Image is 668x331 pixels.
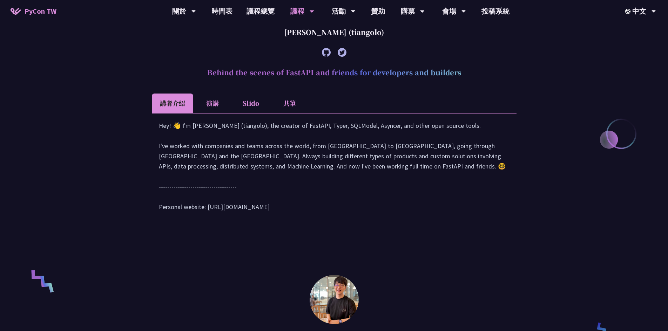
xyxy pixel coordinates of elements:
li: 共筆 [270,94,309,113]
img: Home icon of PyCon TW 2025 [11,8,21,15]
li: 講者介紹 [152,94,193,113]
a: PyCon TW [4,2,63,20]
h2: Behind the scenes of FastAPI and friends for developers and builders [152,62,517,83]
img: Locale Icon [625,9,632,14]
span: PyCon TW [25,6,56,16]
div: [PERSON_NAME] (tiangolo) [152,22,517,43]
li: 演講 [193,94,232,113]
img: Donghee Na [310,275,359,324]
li: Slido [232,94,270,113]
div: Hey! 👋 I'm [PERSON_NAME] (tiangolo), the creator of FastAPI, Typer, SQLModel, Asyncer, and other ... [159,120,510,219]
